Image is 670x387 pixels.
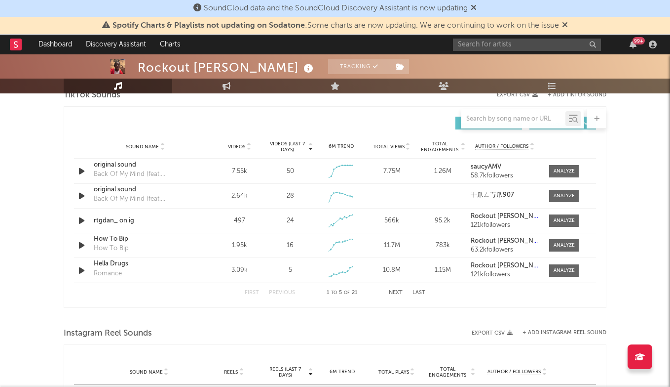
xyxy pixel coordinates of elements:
div: 99 + [633,37,645,44]
span: Total Views [373,144,405,150]
div: 5 [289,265,292,275]
div: 10.8M [369,265,415,275]
div: 50 [287,167,294,176]
a: rtgdan_ on ig [94,216,197,226]
div: Romance [94,269,122,279]
button: 99+ [630,41,636,48]
div: Rockout [PERSON_NAME] [138,59,316,76]
div: 6M Trend [318,368,367,376]
button: + Add Instagram Reel Sound [522,330,606,336]
div: 1.15M [420,265,466,275]
div: 28 [287,191,294,201]
div: 16 [287,241,294,251]
span: Dismiss [471,4,477,12]
input: Search by song name or URL [461,115,565,123]
div: 497 [217,216,262,226]
div: 783k [420,241,466,251]
div: 1.95k [217,241,262,251]
strong: 千爪ㄥ丂爪907 [471,192,514,198]
span: to [331,291,337,295]
strong: saucyAMV [471,164,501,170]
div: 95.2k [420,216,466,226]
span: Author / Followers [487,369,541,375]
div: 24 [287,216,294,226]
button: + Add TikTok Sound [538,92,606,98]
div: 3.09k [217,265,262,275]
div: Back Of My Mind (feat. [PERSON_NAME]) [94,194,197,204]
span: Reels [224,369,238,375]
div: 7.55k [217,167,262,176]
div: 63.2k followers [471,247,539,254]
div: How To Bip [94,244,129,254]
span: Reels (last 7 days) [263,366,307,378]
span: Videos (last 7 days) [267,141,307,153]
div: + Add Instagram Reel Sound [513,330,606,336]
button: Last [412,290,425,296]
div: Back Of My Mind (feat. [PERSON_NAME]) [94,170,197,179]
div: 2.64k [217,191,262,201]
a: Hella Drugs [94,259,197,269]
span: Sound Name [130,369,163,375]
span: Total Plays [378,369,409,375]
span: TikTok Sounds [64,89,120,101]
button: + Add TikTok Sound [548,92,606,98]
span: Dismiss [562,22,568,30]
button: Export CSV [472,330,513,336]
a: Dashboard [32,35,79,54]
div: 1.26M [420,167,466,176]
div: 6M Trend [318,143,364,150]
span: Videos [228,144,245,150]
a: Charts [153,35,187,54]
a: 千爪ㄥ丂爪907 [471,192,539,199]
input: Search for artists [453,39,601,51]
a: original sound [94,160,197,170]
strong: Rockout [PERSON_NAME] & [PERSON_NAME] & Vonoff1700 [471,238,648,244]
span: Author / Followers [475,143,528,150]
span: of [344,291,350,295]
strong: Rockout [PERSON_NAME] [471,213,548,219]
button: First [245,290,259,296]
span: Spotify Charts & Playlists not updating on Sodatone [112,22,305,30]
div: 1 5 21 [315,287,369,299]
button: Next [389,290,403,296]
button: Export CSV [497,92,538,98]
span: Sound Name [126,144,159,150]
div: 11.7M [369,241,415,251]
a: original sound [94,185,197,195]
span: Instagram Reel Sounds [64,328,152,340]
div: 566k [369,216,415,226]
span: : Some charts are now updating. We are continuing to work on the issue [112,22,559,30]
a: How To Bip [94,234,197,244]
a: Rockout [PERSON_NAME] & [PERSON_NAME] & Vonoff1700 [471,238,539,245]
a: saucyAMV [471,164,539,171]
strong: Rockout [PERSON_NAME] [471,262,548,269]
div: 58.7k followers [471,172,539,179]
a: Discovery Assistant [79,35,153,54]
button: Tracking [328,59,390,74]
a: Rockout [PERSON_NAME] [471,262,539,269]
span: Total Engagements [420,141,460,153]
div: 121k followers [471,271,539,278]
div: 7.75M [369,167,415,176]
span: Total Engagements [426,366,470,378]
span: SoundCloud data and the SoundCloud Discovery Assistant is now updating [204,4,468,12]
button: Previous [269,290,295,296]
div: 121k followers [471,222,539,229]
a: Rockout [PERSON_NAME] [471,213,539,220]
